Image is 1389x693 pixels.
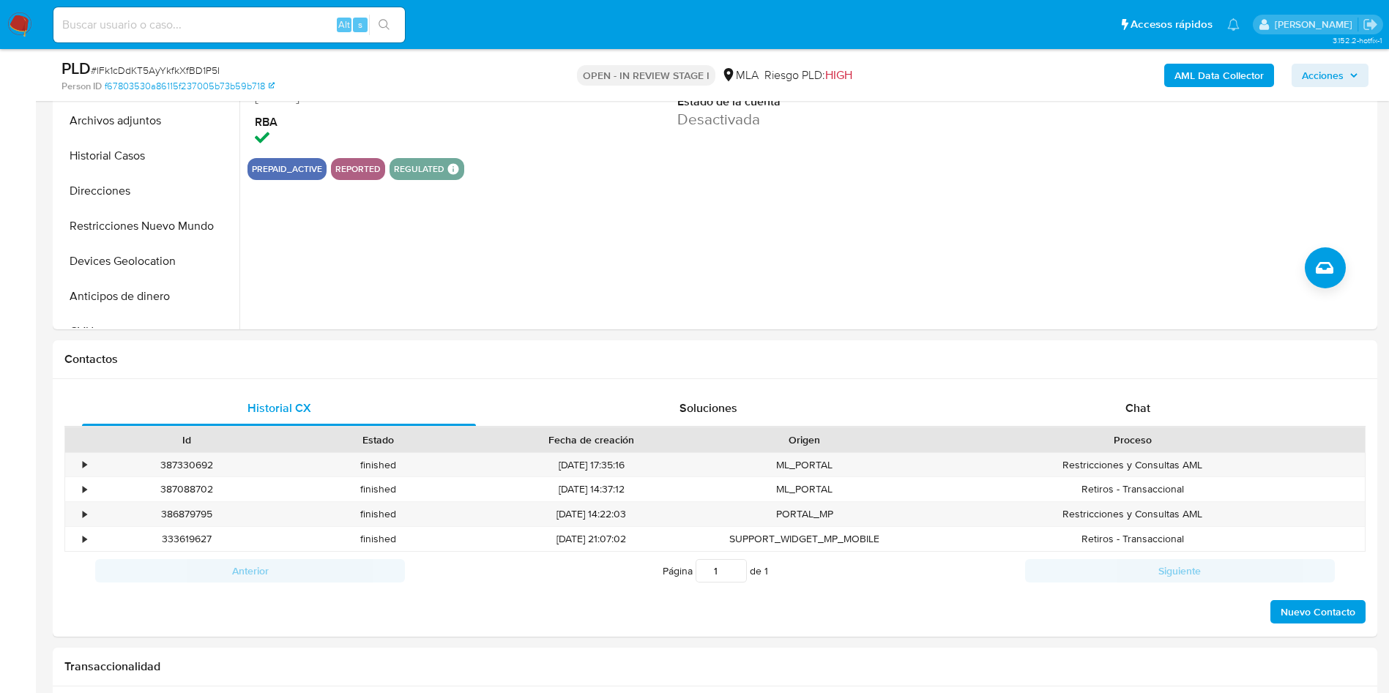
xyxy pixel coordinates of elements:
button: reported [335,166,381,172]
div: 333619627 [91,527,283,551]
button: search-icon [369,15,399,35]
button: Nuevo Contacto [1270,600,1366,623]
button: Anterior [95,559,405,583]
div: Proceso [911,432,1355,447]
div: SUPPORT_WIDGET_MP_MOBILE [709,527,901,551]
div: • [83,458,86,472]
div: Retiros - Transaccional [901,477,1365,501]
div: ML_PORTAL [709,477,901,501]
span: HIGH [825,67,852,83]
b: AML Data Collector [1174,64,1264,87]
div: finished [283,527,474,551]
div: 386879795 [91,502,283,526]
button: Archivos adjuntos [56,103,239,138]
span: Acciones [1302,64,1344,87]
div: • [83,507,86,521]
div: Estado [293,432,464,447]
span: Nuevo Contacto [1281,602,1355,622]
div: Id [101,432,272,447]
div: Retiros - Transaccional [901,527,1365,551]
button: regulated [394,166,444,172]
a: Notificaciones [1227,18,1240,31]
div: finished [283,477,474,501]
span: # lFk1cDdKT5AyYkfkXfBD1P5I [91,63,220,78]
button: Anticipos de dinero [56,279,239,314]
button: CVU [56,314,239,349]
input: Buscar usuario o caso... [53,15,405,34]
button: Devices Geolocation [56,244,239,279]
div: finished [283,502,474,526]
button: prepaid_active [252,166,322,172]
dt: RBA [255,114,522,130]
div: [DATE] 21:07:02 [474,527,709,551]
div: Restricciones y Consultas AML [901,502,1365,526]
p: mariaeugenia.sanchez@mercadolibre.com [1275,18,1358,31]
span: Historial CX [247,400,311,416]
div: • [83,482,86,496]
a: f67803530a86115f237005b73b59b718 [105,80,275,93]
a: Salir [1363,17,1378,32]
span: Soluciones [679,400,737,416]
button: Restricciones Nuevo Mundo [56,209,239,244]
b: PLD [62,56,91,80]
span: Riesgo PLD: [764,67,852,83]
dd: Desactivada [677,109,945,130]
div: MLA [721,67,759,83]
div: 387088702 [91,477,283,501]
div: ML_PORTAL [709,453,901,477]
button: Historial Casos [56,138,239,173]
div: finished [283,453,474,477]
span: Chat [1125,400,1150,416]
div: 387330692 [91,453,283,477]
div: • [83,532,86,546]
div: [DATE] 14:22:03 [474,502,709,526]
div: [DATE] 17:35:16 [474,453,709,477]
div: Restricciones y Consultas AML [901,453,1365,477]
h1: Transaccionalidad [64,659,1366,674]
span: s [358,18,362,31]
div: Origen [719,432,890,447]
h1: Contactos [64,352,1366,367]
span: Accesos rápidos [1131,17,1213,32]
div: PORTAL_MP [709,502,901,526]
dt: Estado de la cuenta [677,94,945,110]
b: Person ID [62,80,102,93]
button: Direcciones [56,173,239,209]
div: Fecha de creación [485,432,699,447]
div: [DATE] 14:37:12 [474,477,709,501]
span: 3.152.2-hotfix-1 [1333,34,1382,46]
p: OPEN - IN REVIEW STAGE I [577,65,715,86]
span: Página de [663,559,768,583]
span: Alt [338,18,350,31]
button: Acciones [1292,64,1368,87]
button: AML Data Collector [1164,64,1274,87]
button: Siguiente [1025,559,1335,583]
span: 1 [764,563,768,578]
